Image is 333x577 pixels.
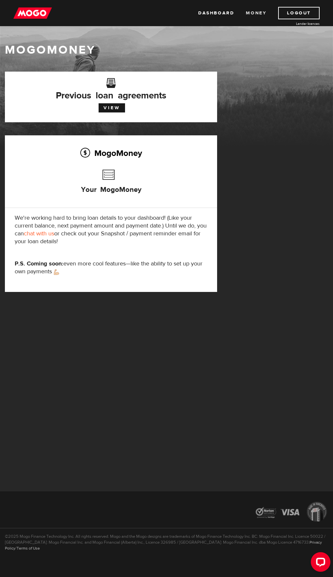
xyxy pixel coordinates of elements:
a: View [99,103,125,112]
a: Lender licences [271,21,320,26]
p: even more cool features—like the ability to set up your own payments [15,260,207,276]
p: We're working hard to bring loan details to your dashboard! (Like your current balance, next paym... [15,214,207,246]
a: Dashboard [198,7,234,19]
a: Money [246,7,266,19]
h3: Previous loan agreements [15,82,207,99]
img: legal-icons-92a2ffecb4d32d839781d1b4e4802d7b.png [250,497,333,528]
a: Terms of Use [17,546,40,551]
a: Privacy Policy [5,540,322,551]
h3: Your MogoMoney [81,166,141,204]
h2: MogoMoney [15,146,207,160]
strong: P.S. Coming soon: [15,260,63,267]
iframe: LiveChat chat widget [306,550,333,577]
a: Logout [278,7,320,19]
h1: MogoMoney [5,43,328,57]
img: strong arm emoji [54,269,59,275]
img: mogo_logo-11ee424be714fa7cbb0f0f49df9e16ec.png [13,7,52,19]
a: chat with us [24,230,54,237]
